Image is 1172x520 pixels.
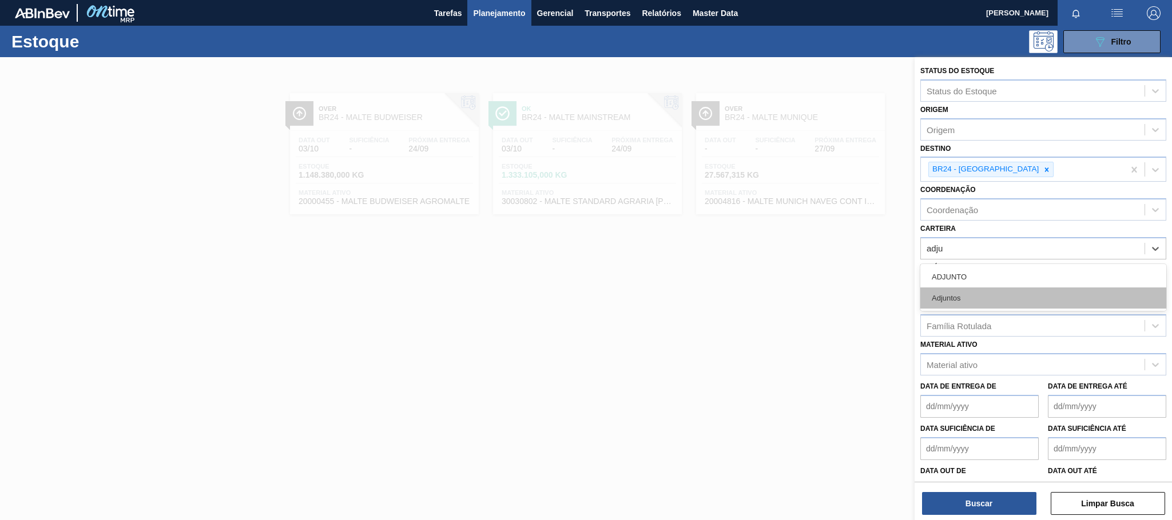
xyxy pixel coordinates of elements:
label: Data suficiência até [1048,425,1126,433]
div: Status do Estoque [927,86,997,95]
div: Adjuntos [920,287,1166,309]
span: Tarefas [434,6,462,20]
label: Data de Entrega até [1048,382,1127,390]
div: Família Rotulada [927,321,991,331]
img: Logout [1147,6,1161,20]
input: dd/mm/yyyy [920,395,1039,418]
input: dd/mm/yyyy [920,479,1039,502]
label: Material ativo [920,341,978,349]
span: Filtro [1111,37,1131,46]
label: Data de Entrega de [920,382,996,390]
label: Família [920,263,948,271]
div: Coordenação [927,205,978,215]
div: Pogramando: nenhum usuário selecionado [1029,30,1058,53]
input: dd/mm/yyyy [1048,437,1166,460]
span: Planejamento [473,6,525,20]
button: Notificações [1058,5,1094,21]
h1: Estoque [11,35,184,48]
img: TNhmsLtSVTkK8tSr43FrP2fwEKptu5GPRR3wAAAABJRU5ErkJggg== [15,8,70,18]
input: dd/mm/yyyy [920,437,1039,460]
span: Gerencial [537,6,574,20]
label: Status do Estoque [920,67,994,75]
span: Relatórios [642,6,681,20]
label: Coordenação [920,186,976,194]
div: ADJUNTO [920,266,1166,287]
button: Filtro [1063,30,1161,53]
div: BR24 - [GEOGRAPHIC_DATA] [929,162,1040,177]
label: Data out de [920,467,966,475]
label: Origem [920,106,948,114]
img: userActions [1110,6,1124,20]
label: Carteira [920,225,956,233]
input: dd/mm/yyyy [1048,479,1166,502]
label: Destino [920,145,951,153]
span: Master Data [693,6,738,20]
div: Origem [927,125,955,134]
label: Data out até [1048,467,1097,475]
label: Data suficiência de [920,425,995,433]
input: dd/mm/yyyy [1048,395,1166,418]
div: Material ativo [927,360,978,370]
span: Transportes [585,6,630,20]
